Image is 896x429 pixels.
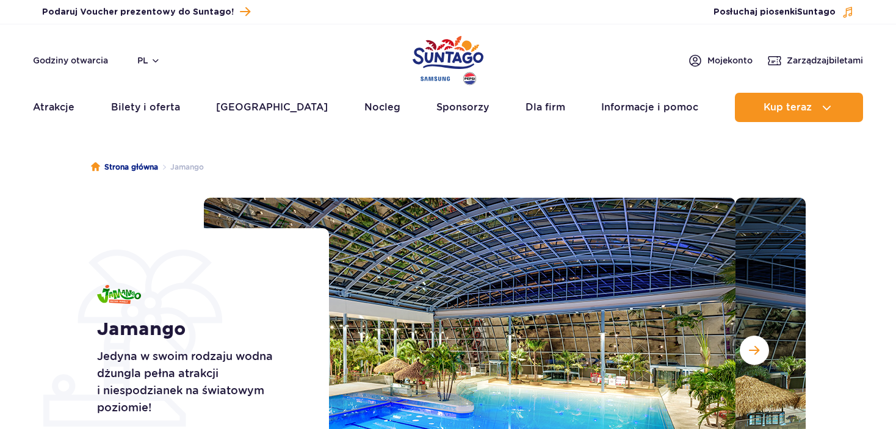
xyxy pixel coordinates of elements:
[740,336,769,365] button: Następny slajd
[364,93,400,122] a: Nocleg
[33,93,74,122] a: Atrakcje
[137,54,161,67] button: pl
[526,93,565,122] a: Dla firm
[714,6,836,18] span: Posłuchaj piosenki
[767,53,863,68] a: Zarządzajbiletami
[42,4,250,20] a: Podaruj Voucher prezentowy do Suntago!
[714,6,854,18] button: Posłuchaj piosenkiSuntago
[797,8,836,16] span: Suntago
[33,54,108,67] a: Godziny otwarcia
[42,6,234,18] span: Podaruj Voucher prezentowy do Suntago!
[216,93,328,122] a: [GEOGRAPHIC_DATA]
[97,319,302,341] h1: Jamango
[413,31,483,87] a: Park of Poland
[688,53,753,68] a: Mojekonto
[97,285,141,304] img: Jamango
[787,54,863,67] span: Zarządzaj biletami
[707,54,753,67] span: Moje konto
[91,161,158,173] a: Strona główna
[735,93,863,122] button: Kup teraz
[601,93,698,122] a: Informacje i pomoc
[97,348,302,416] p: Jedyna w swoim rodzaju wodna dżungla pełna atrakcji i niespodzianek na światowym poziomie!
[764,102,812,113] span: Kup teraz
[158,161,204,173] li: Jamango
[111,93,180,122] a: Bilety i oferta
[436,93,489,122] a: Sponsorzy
